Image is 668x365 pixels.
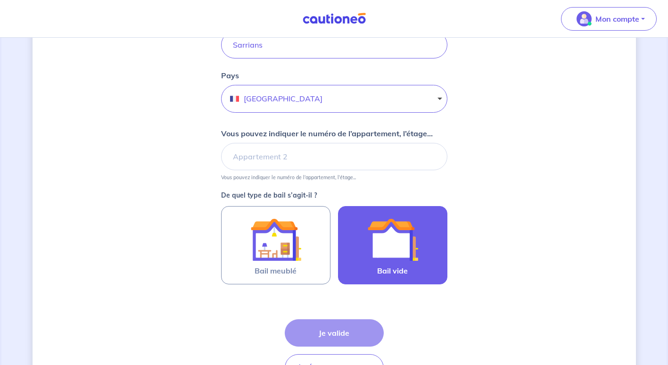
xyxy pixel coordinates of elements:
[250,214,301,265] img: illu_furnished_lease.svg
[221,31,447,58] input: Lille
[377,265,408,276] span: Bail vide
[221,143,447,170] input: Appartement 2
[299,13,370,25] img: Cautioneo
[221,128,433,139] p: Vous pouvez indiquer le numéro de l’appartement, l’étage...
[561,7,657,31] button: illu_account_valid_menu.svgMon compte
[221,174,356,181] p: Vous pouvez indiquer le numéro de l’appartement, l’étage...
[221,70,239,81] label: Pays
[221,85,447,113] button: [GEOGRAPHIC_DATA]
[367,214,418,265] img: illu_empty_lease.svg
[221,192,447,199] p: De quel type de bail s’agit-il ?
[595,13,639,25] p: Mon compte
[577,11,592,26] img: illu_account_valid_menu.svg
[255,265,297,276] span: Bail meublé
